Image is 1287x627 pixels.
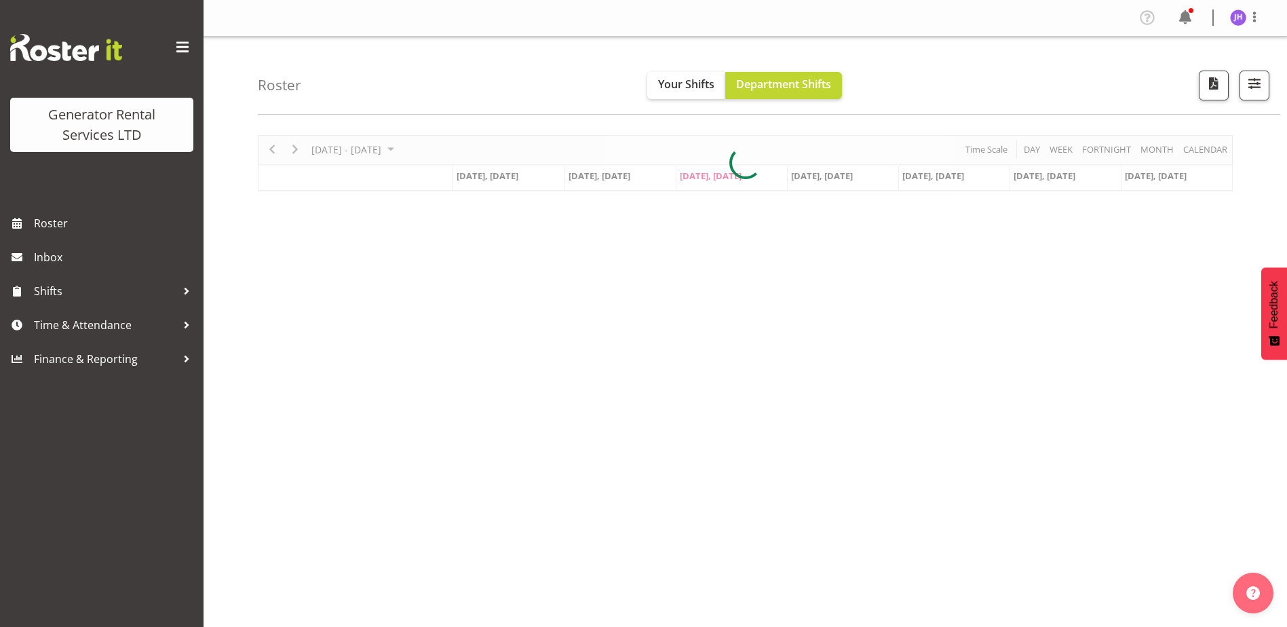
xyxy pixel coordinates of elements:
[258,77,301,93] h4: Roster
[736,77,831,92] span: Department Shifts
[1261,267,1287,360] button: Feedback - Show survey
[658,77,714,92] span: Your Shifts
[34,315,176,335] span: Time & Attendance
[34,247,197,267] span: Inbox
[1230,9,1246,26] img: james-hilhorst5206.jpg
[725,72,842,99] button: Department Shifts
[34,281,176,301] span: Shifts
[10,34,122,61] img: Rosterit website logo
[1199,71,1229,100] button: Download a PDF of the roster according to the set date range.
[1240,71,1269,100] button: Filter Shifts
[1246,586,1260,600] img: help-xxl-2.png
[34,349,176,369] span: Finance & Reporting
[1268,281,1280,328] span: Feedback
[24,104,180,145] div: Generator Rental Services LTD
[34,213,197,233] span: Roster
[647,72,725,99] button: Your Shifts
